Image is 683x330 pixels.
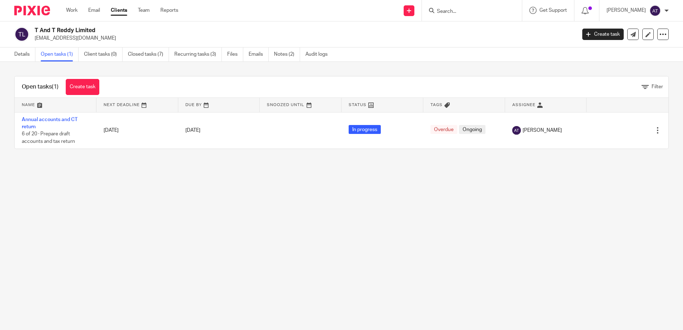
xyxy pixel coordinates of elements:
[652,84,663,89] span: Filter
[35,35,572,42] p: [EMAIL_ADDRESS][DOMAIN_NAME]
[305,47,333,61] a: Audit logs
[128,47,169,61] a: Closed tasks (7)
[249,47,269,61] a: Emails
[66,7,78,14] a: Work
[35,27,464,34] h2: T And T Reddy Limited
[14,27,29,42] img: svg%3E
[349,125,381,134] span: In progress
[582,29,624,40] a: Create task
[41,47,79,61] a: Open tasks (1)
[14,47,35,61] a: Details
[349,103,367,107] span: Status
[52,84,59,90] span: (1)
[649,5,661,16] img: svg%3E
[436,9,500,15] input: Search
[160,7,178,14] a: Reports
[96,112,178,149] td: [DATE]
[22,117,78,129] a: Annual accounts and CT return
[430,125,457,134] span: Overdue
[227,47,243,61] a: Files
[459,125,485,134] span: Ongoing
[22,131,75,144] span: 6 of 20 · Prepare draft accounts and tax return
[111,7,127,14] a: Clients
[430,103,443,107] span: Tags
[512,126,521,135] img: svg%3E
[267,103,304,107] span: Snoozed Until
[274,47,300,61] a: Notes (2)
[523,127,562,134] span: [PERSON_NAME]
[539,8,567,13] span: Get Support
[88,7,100,14] a: Email
[607,7,646,14] p: [PERSON_NAME]
[14,6,50,15] img: Pixie
[174,47,222,61] a: Recurring tasks (3)
[138,7,150,14] a: Team
[185,128,200,133] span: [DATE]
[22,83,59,91] h1: Open tasks
[66,79,99,95] a: Create task
[84,47,123,61] a: Client tasks (0)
